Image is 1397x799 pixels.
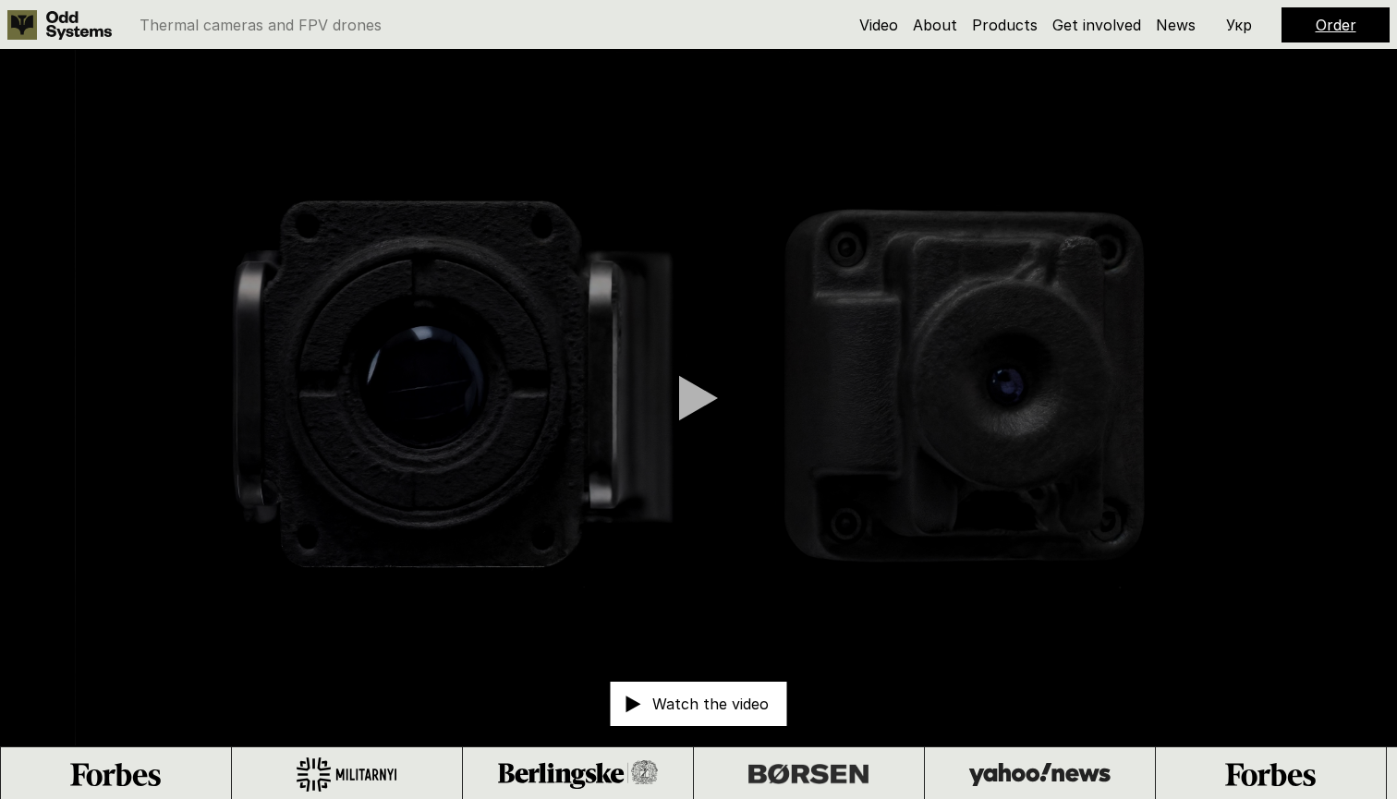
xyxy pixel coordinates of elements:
a: News [1156,16,1196,34]
p: Укр [1226,18,1252,32]
a: Get involved [1052,16,1141,34]
p: Watch the video [652,696,769,711]
a: Products [972,16,1038,34]
a: Order [1316,16,1356,34]
a: About [913,16,957,34]
a: Video [859,16,898,34]
p: Thermal cameras and FPV drones [140,18,382,32]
